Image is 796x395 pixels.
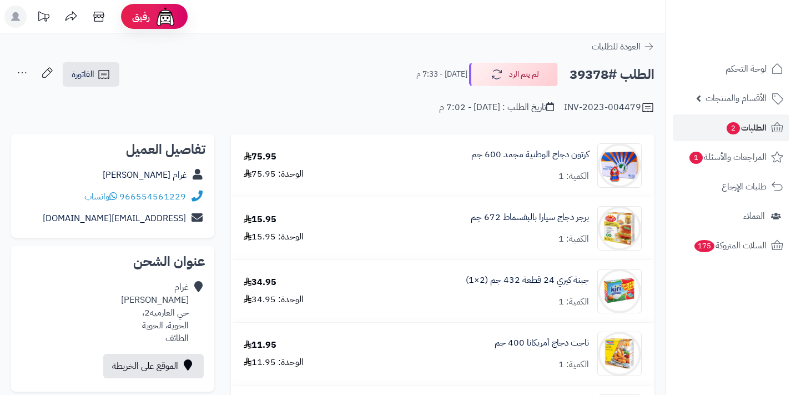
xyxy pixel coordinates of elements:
[154,6,177,28] img: ai-face.png
[558,233,589,246] div: الكمية: 1
[673,114,789,141] a: الطلبات2
[592,40,654,53] a: العودة للطلبات
[466,274,589,287] a: جبنة كيري 24 قطعة 432 جم (2×1)
[471,211,589,224] a: برجر دجاج سيارا بالبقسماط 672 جم
[72,68,94,81] span: الفاتورة
[29,6,57,31] a: تحديثات المنصة
[244,151,276,163] div: 75.95
[598,143,641,188] img: 1673365056-BJE4fR5xO4FmbZlCiM2pzD9HQ99YYe9WiBOVsEcX-90x90.jpg
[63,62,119,87] a: الفاتورة
[673,144,789,171] a: المراجعات والأسئلة1
[244,231,304,243] div: الوحدة: 15.95
[673,232,789,259] a: السلات المتروكة175
[244,339,276,352] div: 11.95
[121,281,189,344] div: غرام [PERSON_NAME] حي العارميه2، الحوية، الحوية الطائف
[416,69,467,80] small: [DATE] - 7:33 م
[673,173,789,200] a: طلبات الإرجاع
[673,203,789,229] a: العملاء
[743,208,765,224] span: العملاء
[84,190,117,203] a: واتساب
[471,148,589,161] a: كرتون دجاج الوطنية مجمد 600 جم
[564,101,654,114] div: INV-2023-004479
[689,152,703,164] span: 1
[558,358,589,371] div: الكمية: 1
[673,56,789,82] a: لوحة التحكم
[244,356,304,369] div: الوحدة: 11.95
[20,143,205,156] h2: تفاصيل العميل
[132,10,150,23] span: رفيق
[244,276,276,289] div: 34.95
[727,122,740,134] span: 2
[570,63,654,86] h2: الطلب #39378
[688,149,767,165] span: المراجعات والأسئلة
[244,168,304,181] div: الوحدة: 75.95
[469,63,558,86] button: لم يتم الرد
[726,120,767,136] span: الطلبات
[693,238,767,253] span: السلات المتروكة
[722,179,767,194] span: طلبات الإرجاع
[20,255,205,268] h2: عنوان الشحن
[103,354,204,378] a: الموقع على الخريطة
[694,240,714,252] span: 175
[439,101,554,114] div: تاريخ الطلب : [DATE] - 7:02 م
[592,40,641,53] span: العودة للطلبات
[244,213,276,226] div: 15.95
[495,337,589,349] a: ناجت دجاج أمريكانا 400 جم
[706,91,767,106] span: الأقسام والمنتجات
[244,293,304,306] div: الوحدة: 34.95
[558,170,589,183] div: الكمية: 1
[43,212,186,225] a: [EMAIL_ADDRESS][DOMAIN_NAME]
[119,190,186,203] a: 966554561229
[558,296,589,308] div: الكمية: 1
[598,206,641,251] img: 1666688472-Screenshot%202022-10-25%20115954-90x90.png
[598,269,641,313] img: 23632c83e98cd471081fcae489776ae48b2a-90x90.jpg
[598,332,641,376] img: 1649d0779d6ddd115cca4ba6654a007d737d-90x90.jpg
[103,168,187,182] a: غرام [PERSON_NAME]
[726,61,767,77] span: لوحة التحكم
